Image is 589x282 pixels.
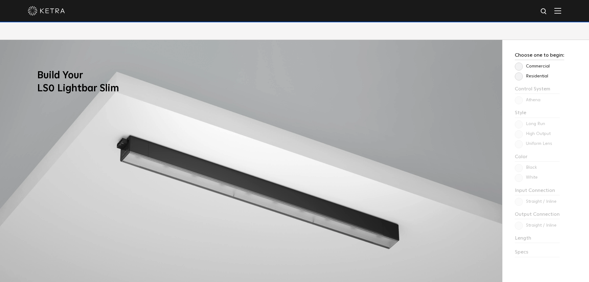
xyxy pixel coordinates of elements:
img: ketra-logo-2019-white [28,6,65,15]
img: Hamburger%20Nav.svg [554,8,561,14]
img: search icon [540,8,548,15]
h3: Choose one to begin: [515,52,564,60]
label: Commercial [515,64,550,69]
label: Residential [515,74,548,79]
